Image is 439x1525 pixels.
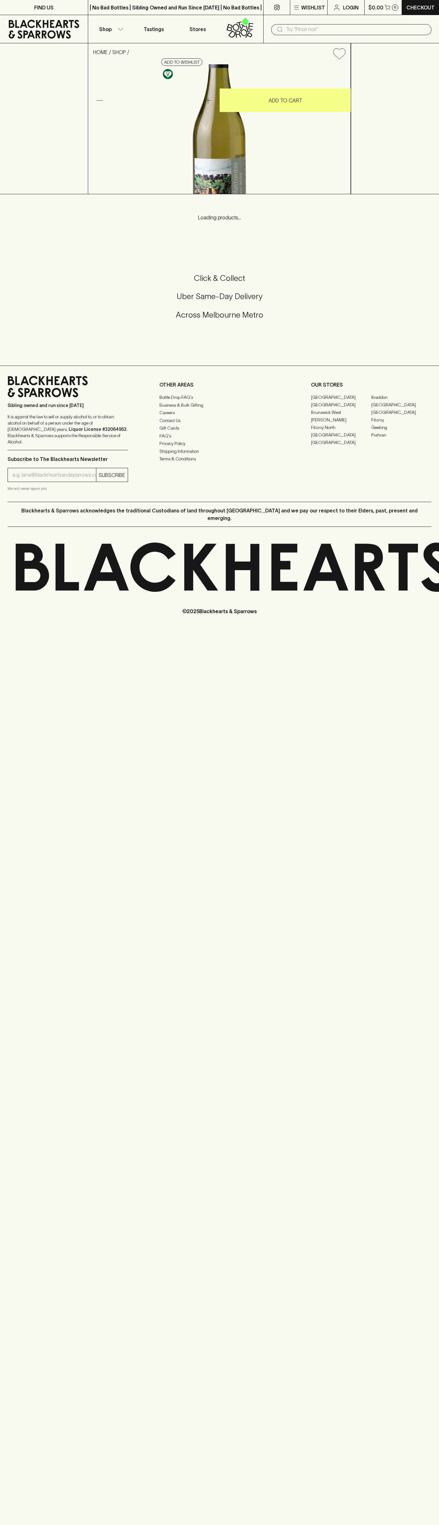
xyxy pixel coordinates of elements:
p: Stores [190,25,206,33]
h5: Uber Same-Day Delivery [8,291,431,302]
a: Contact Us [159,417,280,424]
a: SHOP [112,49,126,55]
button: Add to wishlist [331,46,348,62]
strong: Liquor License #32064953 [69,427,126,432]
div: Call to action block [8,248,431,353]
p: Blackhearts & Sparrows acknowledges the traditional Custodians of land throughout [GEOGRAPHIC_DAT... [12,507,427,522]
h5: Across Melbourne Metro [8,310,431,320]
input: Try "Pinot noir" [286,24,426,35]
p: FIND US [34,4,54,11]
input: e.g. jane@blackheartsandsparrows.com.au [13,470,96,480]
a: Bottle Drop FAQ's [159,394,280,401]
a: Braddon [371,393,431,401]
a: Prahran [371,431,431,439]
p: 0 [394,6,396,9]
p: Login [343,4,359,11]
p: Subscribe to The Blackhearts Newsletter [8,455,128,463]
img: Vegan [163,69,173,79]
p: OUR STORES [311,381,431,388]
a: FAQ's [159,432,280,440]
a: Stores [176,15,220,43]
p: Tastings [144,25,164,33]
p: OTHER AREAS [159,381,280,388]
p: Shop [99,25,112,33]
p: ADD TO CART [269,97,302,104]
p: SUBSCRIBE [99,471,125,479]
a: [GEOGRAPHIC_DATA] [311,439,371,446]
p: We will never spam you [8,485,128,492]
p: It is against the law to sell or supply alcohol to, or to obtain alcohol on behalf of a person un... [8,414,128,445]
p: Sibling owned and run since [DATE] [8,402,128,409]
a: [GEOGRAPHIC_DATA] [311,401,371,409]
a: Tastings [132,15,176,43]
a: Brunswick West [311,409,371,416]
button: SUBSCRIBE [96,468,128,482]
a: [GEOGRAPHIC_DATA] [371,401,431,409]
img: 40954.png [88,64,351,194]
p: Wishlist [301,4,325,11]
a: Shipping Information [159,447,280,455]
button: Shop [88,15,132,43]
a: [GEOGRAPHIC_DATA] [311,431,371,439]
a: [PERSON_NAME] [311,416,371,424]
a: Fitzroy [371,416,431,424]
a: HOME [93,49,108,55]
a: Privacy Policy [159,440,280,447]
h5: Click & Collect [8,273,431,283]
button: ADD TO CART [220,88,351,112]
a: [GEOGRAPHIC_DATA] [311,393,371,401]
p: Checkout [406,4,435,11]
p: Loading products... [6,214,433,221]
a: Business & Bulk Gifting [159,401,280,409]
p: $0.00 [368,4,383,11]
a: Made without the use of any animal products. [161,67,174,81]
a: Careers [159,409,280,417]
a: [GEOGRAPHIC_DATA] [371,409,431,416]
a: Fitzroy North [311,424,371,431]
a: Terms & Conditions [159,455,280,463]
a: Gift Cards [159,425,280,432]
a: Geelong [371,424,431,431]
button: Add to wishlist [161,58,202,66]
